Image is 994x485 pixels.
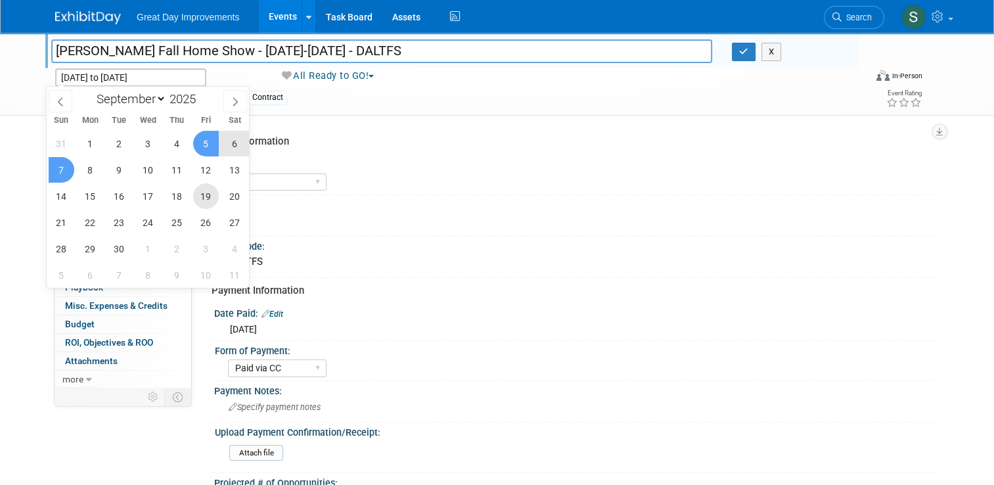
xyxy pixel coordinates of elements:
[49,183,74,209] span: September 14, 2025
[135,262,161,288] span: October 8, 2025
[761,43,782,61] button: X
[901,5,926,30] img: Sha'Nautica Sales
[248,91,287,104] div: Contract
[65,337,153,348] span: ROI, Objectives & ROO
[215,154,933,171] div: Region:
[47,116,76,125] span: Sun
[55,297,191,315] a: Misc. Expenses & Credits
[91,91,166,107] select: Month
[49,236,74,262] span: September 28, 2025
[164,183,190,209] span: September 18, 2025
[106,131,132,156] span: September 2, 2025
[65,356,118,366] span: Attachments
[842,12,872,22] span: Search
[214,304,939,321] div: Date Paid:
[229,402,321,412] span: Specify payment notes
[106,210,132,235] span: September 23, 2025
[78,236,103,262] span: September 29, 2025
[106,157,132,183] span: September 9, 2025
[166,91,206,106] input: Year
[212,284,929,298] div: Payment Information
[62,374,83,384] span: more
[222,183,248,209] span: September 20, 2025
[49,262,74,288] span: October 5, 2025
[135,183,161,209] span: September 17, 2025
[794,68,922,88] div: Event Format
[55,11,121,24] img: ExhibitDay
[55,371,191,388] a: more
[164,236,190,262] span: October 2, 2025
[220,116,249,125] span: Sat
[165,388,192,405] td: Toggle Event Tabs
[214,381,939,398] div: Payment Notes:
[49,131,74,156] span: August 31, 2025
[135,131,161,156] span: September 3, 2025
[55,315,191,333] a: Budget
[215,423,933,439] div: Upload Payment Confirmation/Receipt:
[164,131,190,156] span: September 4, 2025
[222,131,248,156] span: September 6, 2025
[876,70,890,81] img: Format-Inperson.png
[104,116,133,125] span: Tue
[55,352,191,370] a: Attachments
[193,183,219,209] span: September 19, 2025
[164,210,190,235] span: September 25, 2025
[142,388,165,405] td: Personalize Event Tab Strip
[215,341,933,358] div: Form of Payment:
[214,195,939,212] div: Branch:
[135,210,161,235] span: September 24, 2025
[137,12,239,22] span: Great Day Improvements
[162,116,191,125] span: Thu
[261,310,283,319] a: Edit
[133,116,162,125] span: Wed
[224,252,929,272] div: DALTFS
[214,237,939,253] div: Show Code:
[193,236,219,262] span: October 3, 2025
[222,157,248,183] span: September 13, 2025
[164,157,190,183] span: September 11, 2025
[224,210,929,231] div: CHT
[135,157,161,183] span: September 10, 2025
[222,262,248,288] span: October 11, 2025
[106,183,132,209] span: September 16, 2025
[212,135,929,149] div: Event Information
[222,236,248,262] span: October 4, 2025
[135,236,161,262] span: October 1, 2025
[55,68,206,87] input: Event Start Date - End Date
[78,183,103,209] span: September 15, 2025
[193,262,219,288] span: October 10, 2025
[65,300,168,311] span: Misc. Expenses & Credits
[191,116,220,125] span: Fri
[65,319,95,329] span: Budget
[222,210,248,235] span: September 27, 2025
[193,157,219,183] span: September 12, 2025
[193,131,219,156] span: September 5, 2025
[78,262,103,288] span: October 6, 2025
[49,210,74,235] span: September 21, 2025
[55,334,191,352] a: ROI, Objectives & ROO
[78,210,103,235] span: September 22, 2025
[106,236,132,262] span: September 30, 2025
[78,157,103,183] span: September 8, 2025
[824,6,884,29] a: Search
[892,71,922,81] div: In-Person
[76,116,104,125] span: Mon
[106,262,132,288] span: October 7, 2025
[55,279,191,296] a: Playbook
[277,69,380,83] button: All Ready to GO!
[886,90,922,97] div: Event Rating
[49,157,74,183] span: September 7, 2025
[78,131,103,156] span: September 1, 2025
[230,324,257,335] span: [DATE]
[193,210,219,235] span: September 26, 2025
[164,262,190,288] span: October 9, 2025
